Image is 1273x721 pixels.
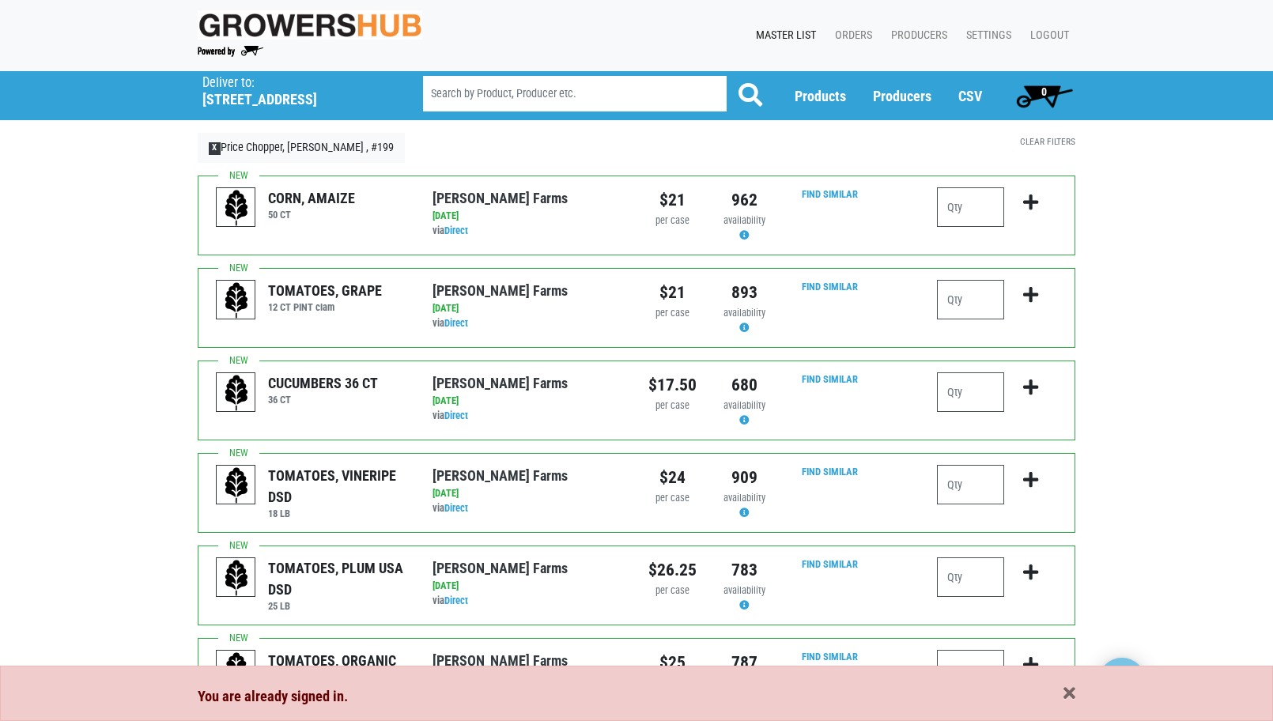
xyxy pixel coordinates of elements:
span: availability [723,399,765,411]
input: Qty [937,187,1004,227]
div: per case [648,583,697,598]
a: Find Similar [802,281,858,293]
div: via [433,224,625,239]
img: Powered by Big Wheelbarrow [198,46,263,57]
div: CORN, AMAIZE [268,187,355,209]
img: placeholder-variety-43d6402dacf2d531de610a020419775a.svg [217,558,256,598]
a: CSV [958,88,982,104]
a: Direct [444,595,468,606]
div: TOMATOES, ORGANIC GRAPE [PERSON_NAME] DSD [268,650,408,714]
input: Search by Product, Producer etc. [423,76,727,111]
div: $17.50 [648,372,697,398]
a: Find Similar [802,466,858,478]
div: [DATE] [433,486,625,501]
a: Logout [1018,21,1075,51]
span: Price Chopper, Cicero , #199 (5701 Cir Dr E, Cicero, NY 13039, USA) [202,71,395,108]
div: per case [648,213,697,228]
a: [PERSON_NAME] Farms [433,560,568,576]
img: placeholder-variety-43d6402dacf2d531de610a020419775a.svg [217,651,256,690]
a: Settings [954,21,1018,51]
h6: 12 CT PINT clam [268,301,382,313]
a: Direct [444,317,468,329]
div: via [433,501,625,516]
a: [PERSON_NAME] Farms [433,282,568,299]
a: Find Similar [802,188,858,200]
h6: 25 LB [268,600,408,612]
span: X [209,142,221,155]
h6: 18 LB [268,508,408,519]
input: Qty [937,465,1004,504]
input: Qty [937,280,1004,319]
a: [PERSON_NAME] Farms [433,190,568,206]
h5: [STREET_ADDRESS] [202,91,383,108]
div: CUCUMBERS 36 CT [268,372,378,394]
div: via [433,409,625,424]
img: placeholder-variety-43d6402dacf2d531de610a020419775a.svg [217,466,256,505]
div: $21 [648,187,697,213]
a: Direct [444,410,468,421]
div: TOMATOES, GRAPE [268,280,382,301]
div: [DATE] [433,579,625,594]
span: availability [723,307,765,319]
a: Producers [878,21,954,51]
a: Orders [822,21,878,51]
div: per case [648,491,697,506]
span: 0 [1041,85,1047,98]
input: Qty [937,557,1004,597]
span: availability [723,214,765,226]
div: TOMATOES, VINERIPE DSD [268,465,408,508]
a: Producers [873,88,931,104]
span: availability [723,584,765,596]
a: Clear Filters [1020,136,1075,147]
a: Products [795,88,846,104]
span: availability [723,492,765,504]
div: 893 [720,280,769,305]
div: [DATE] [433,301,625,316]
input: Qty [937,650,1004,689]
p: Deliver to: [202,75,383,91]
div: $26.25 [648,557,697,583]
img: original-fc7597fdc6adbb9d0e2ae620e786d1a2.jpg [198,10,422,40]
div: $24 [648,465,697,490]
img: placeholder-variety-43d6402dacf2d531de610a020419775a.svg [217,373,256,413]
a: Find Similar [802,373,858,385]
div: via [433,316,625,331]
h6: 36 CT [268,394,378,406]
img: placeholder-variety-43d6402dacf2d531de610a020419775a.svg [217,188,256,228]
div: 962 [720,187,769,213]
div: via [433,594,625,609]
div: [DATE] [433,209,625,224]
div: 680 [720,372,769,398]
div: per case [648,306,697,321]
div: [DATE] [433,394,625,409]
a: XPrice Chopper, [PERSON_NAME] , #199 [198,133,405,163]
div: $21 [648,280,697,305]
a: [PERSON_NAME] Farms [433,652,568,669]
h6: 50 CT [268,209,355,221]
img: placeholder-variety-43d6402dacf2d531de610a020419775a.svg [217,281,256,320]
a: Find Similar [802,651,858,662]
div: $25 [648,650,697,675]
div: 909 [720,465,769,490]
a: Find Similar [802,558,858,570]
input: Qty [937,372,1004,412]
div: 787 [720,650,769,675]
a: [PERSON_NAME] Farms [433,467,568,484]
a: Master List [743,21,822,51]
div: You are already signed in. [198,685,1075,708]
a: Direct [444,225,468,236]
div: per case [648,398,697,413]
a: [PERSON_NAME] Farms [433,375,568,391]
a: Direct [444,502,468,514]
div: 783 [720,557,769,583]
a: 0 [1009,80,1079,111]
div: TOMATOES, PLUM USA DSD [268,557,408,600]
